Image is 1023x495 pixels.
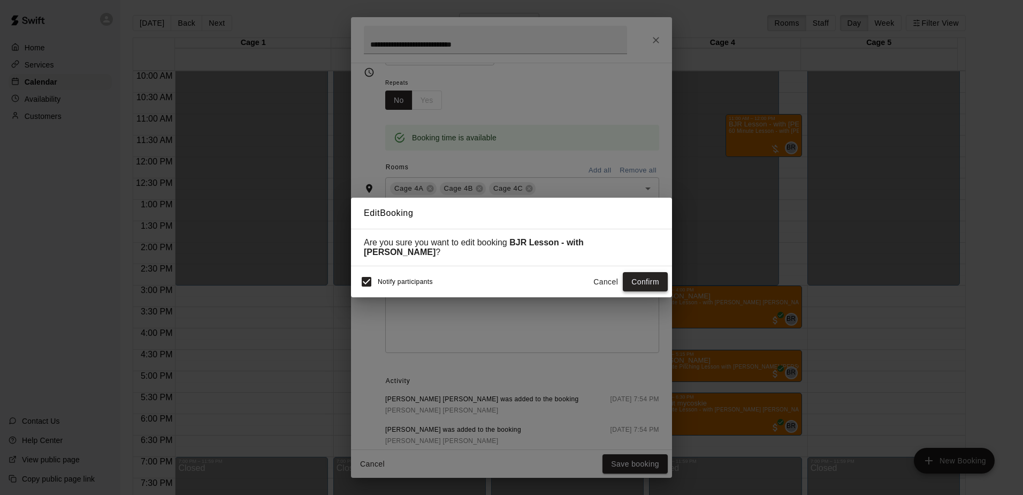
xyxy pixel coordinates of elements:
button: Confirm [623,272,668,292]
strong: BJR Lesson - with [PERSON_NAME] [364,238,584,257]
button: Cancel [589,272,623,292]
span: Notify participants [378,278,433,286]
div: Are you sure you want to edit booking ? [364,238,659,257]
h2: Edit Booking [351,198,672,229]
